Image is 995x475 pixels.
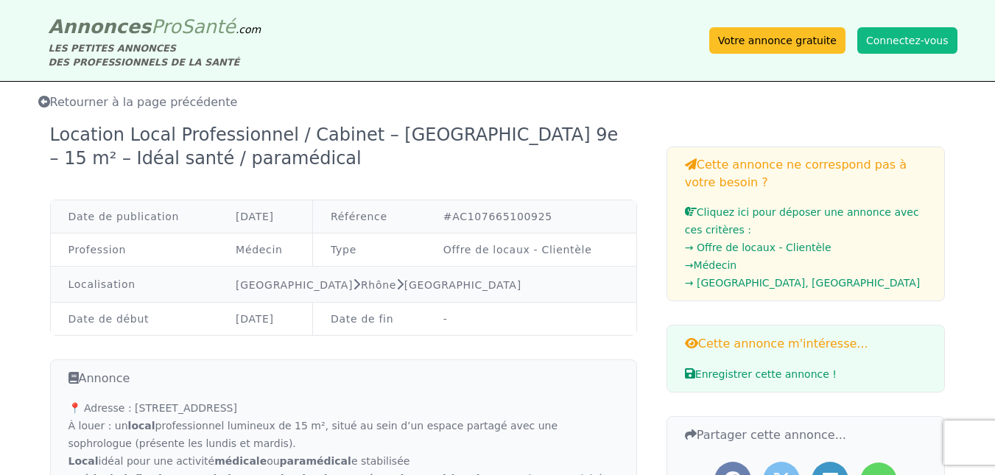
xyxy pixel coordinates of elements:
[51,233,219,267] td: Profession
[709,27,845,54] a: Votre annonce gratuite
[280,455,351,467] strong: paramédical
[404,279,521,291] a: [GEOGRAPHIC_DATA]
[49,15,152,38] span: Annonces
[857,27,957,54] button: Connectez-vous
[128,420,155,432] strong: local
[312,233,425,267] td: Type
[685,368,837,380] span: Enregistrer cette annonce !
[151,15,181,38] span: Pro
[685,256,927,274] li: → Médecin
[426,303,636,336] td: -
[49,15,261,38] a: AnnoncesProSanté.com
[218,200,312,233] td: [DATE]
[685,156,927,191] h3: Cette annonce ne correspond pas à votre besoin ?
[181,15,236,38] span: Santé
[312,200,425,233] td: Référence
[38,96,50,108] i: Retourner à la liste
[51,303,219,336] td: Date de début
[236,244,283,256] a: Médecin
[685,274,927,292] li: → [GEOGRAPHIC_DATA], [GEOGRAPHIC_DATA]
[49,41,261,69] div: LES PETITES ANNONCES DES PROFESSIONNELS DE LA SANTÉ
[214,455,267,467] strong: médicale
[426,200,636,233] td: #AC107665100925
[236,24,261,35] span: .com
[685,239,927,256] li: → Offre de locaux - Clientèle
[685,334,927,353] h3: Cette annonce m'intéresse...
[218,303,312,336] td: [DATE]
[312,303,425,336] td: Date de fin
[685,206,927,292] a: Cliquez ici pour déposer une annonce avec ces critères :→ Offre de locaux - Clientèle→Médecin→ [G...
[68,455,99,467] strong: Local
[50,123,637,170] div: Location Local Professionnel / Cabinet – [GEOGRAPHIC_DATA] 9e – 15 m² – Idéal santé / paramédical
[236,279,353,291] a: [GEOGRAPHIC_DATA]
[68,369,619,387] h3: Annonce
[685,426,927,444] h3: Partager cette annonce...
[361,279,396,291] a: Rhône
[51,267,219,303] td: Localisation
[443,244,592,256] a: Offre de locaux - Clientèle
[51,200,219,233] td: Date de publication
[38,95,238,109] span: Retourner à la page précédente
